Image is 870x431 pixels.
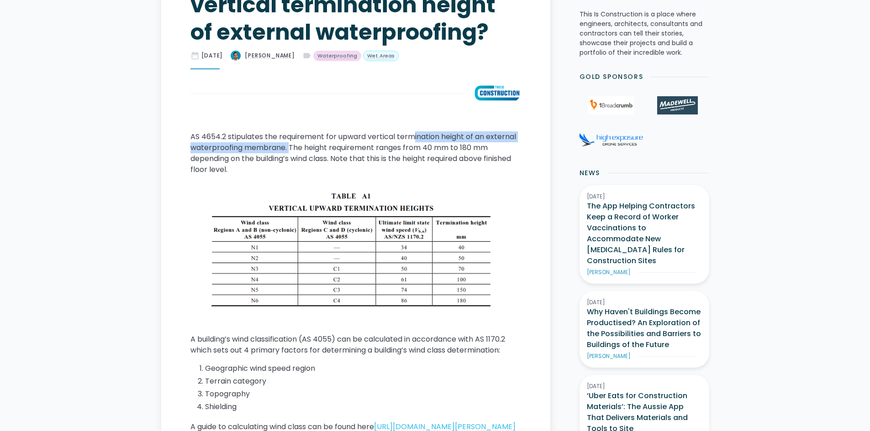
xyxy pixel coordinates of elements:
[230,50,295,61] a: [PERSON_NAME]
[313,51,361,62] a: Waterproofing
[587,352,631,360] div: [PERSON_NAME]
[580,291,709,368] a: [DATE]Why Haven't Buildings Become Productised? An Exploration of the Possibilities and Barriers ...
[580,10,709,57] p: This Is Construction is a place where engineers, architects, consultants and contractors can tell...
[587,298,702,306] div: [DATE]
[579,133,643,146] img: High Exposure
[190,131,521,175] p: AS 4654.2 stipulates the requirement for upward vertical termination height of an external waterp...
[317,52,357,60] div: Waterproofing
[201,52,223,60] div: [DATE]
[245,52,295,60] div: [PERSON_NAME]
[587,382,702,390] div: [DATE]
[580,168,600,178] h2: News
[587,306,702,350] h3: Why Haven't Buildings Become Productised? An Exploration of the Possibilities and Barriers to Bui...
[588,96,634,114] img: 1Breadcrumb
[190,334,521,356] p: A building’s wind classification (AS 4055) can be calculated in accordance with AS 1170.2 which s...
[190,51,200,60] div: date_range
[587,192,702,201] div: [DATE]
[587,268,631,276] div: [PERSON_NAME]
[230,50,241,61] img: What is the Australian Standard requirement for vertical termination height of external waterproo...
[205,389,521,400] li: Topography
[657,96,697,114] img: Madewell Products
[302,51,311,60] div: label
[205,363,521,374] li: Geographic wind speed region
[580,72,643,82] h2: Gold Sponsors
[367,52,395,60] div: Wet Areas
[205,401,521,412] li: Shielding
[363,51,399,62] a: Wet Areas
[473,84,521,102] img: What is the Australian Standard requirement for vertical termination height of external waterproo...
[205,376,521,387] li: Terrain category
[580,185,709,284] a: [DATE]The App Helping Contractors Keep a Record of Worker Vaccinations to Accommodate New [MEDICA...
[587,201,702,266] h3: The App Helping Contractors Keep a Record of Worker Vaccinations to Accommodate New [MEDICAL_DATA...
